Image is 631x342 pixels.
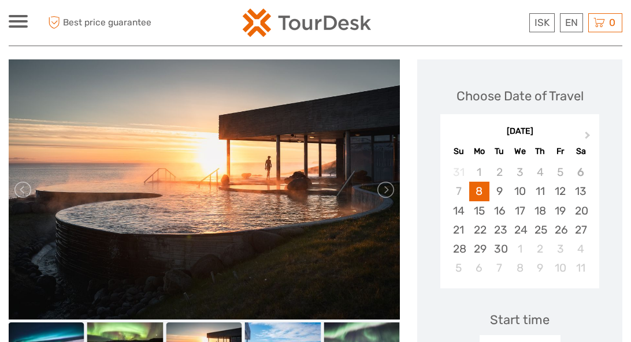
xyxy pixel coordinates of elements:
[550,220,570,239] div: Choose Friday, September 26th, 2025
[570,144,591,159] div: Sa
[550,163,570,182] div: Not available Friday, September 5th, 2025
[510,258,530,277] div: Choose Wednesday, October 8th, 2025
[570,163,591,182] div: Not available Saturday, September 6th, 2025
[448,258,469,277] div: Choose Sunday, October 5th, 2025
[510,239,530,258] div: Choose Wednesday, October 1st, 2025
[489,201,510,220] div: Choose Tuesday, September 16th, 2025
[448,201,469,220] div: Choose Sunday, September 14th, 2025
[448,239,469,258] div: Choose Sunday, September 28th, 2025
[530,239,550,258] div: Choose Thursday, October 2nd, 2025
[490,311,550,329] div: Start time
[444,163,595,277] div: month 2025-09
[530,163,550,182] div: Not available Thursday, September 4th, 2025
[469,201,489,220] div: Choose Monday, September 15th, 2025
[550,201,570,220] div: Choose Friday, September 19th, 2025
[530,258,550,277] div: Choose Thursday, October 9th, 2025
[489,144,510,159] div: Tu
[456,87,584,105] div: Choose Date of Travel
[530,201,550,220] div: Choose Thursday, September 18th, 2025
[550,182,570,201] div: Choose Friday, September 12th, 2025
[535,17,550,28] span: ISK
[607,17,617,28] span: 0
[550,144,570,159] div: Fr
[530,144,550,159] div: Th
[16,20,131,29] p: We're away right now. Please check back later!
[448,182,469,201] div: Not available Sunday, September 7th, 2025
[530,182,550,201] div: Choose Thursday, September 11th, 2025
[510,201,530,220] div: Choose Wednesday, September 17th, 2025
[469,220,489,239] div: Choose Monday, September 22nd, 2025
[489,220,510,239] div: Choose Tuesday, September 23rd, 2025
[570,258,591,277] div: Choose Saturday, October 11th, 2025
[489,239,510,258] div: Choose Tuesday, September 30th, 2025
[448,220,469,239] div: Choose Sunday, September 21st, 2025
[510,182,530,201] div: Choose Wednesday, September 10th, 2025
[448,144,469,159] div: Su
[580,129,598,147] button: Next Month
[489,258,510,277] div: Choose Tuesday, October 7th, 2025
[448,163,469,182] div: Not available Sunday, August 31st, 2025
[45,13,162,32] span: Best price guarantee
[570,182,591,201] div: Choose Saturday, September 13th, 2025
[530,220,550,239] div: Choose Thursday, September 25th, 2025
[469,239,489,258] div: Choose Monday, September 29th, 2025
[469,163,489,182] div: Not available Monday, September 1st, 2025
[469,182,489,201] div: Choose Monday, September 8th, 2025
[133,18,147,32] button: Open LiveChat chat widget
[243,9,371,37] img: 120-15d4194f-c635-41b9-a512-a3cb382bfb57_logo_small.png
[489,163,510,182] div: Not available Tuesday, September 2nd, 2025
[510,144,530,159] div: We
[550,258,570,277] div: Choose Friday, October 10th, 2025
[570,220,591,239] div: Choose Saturday, September 27th, 2025
[560,13,583,32] div: EN
[510,220,530,239] div: Choose Wednesday, September 24th, 2025
[570,239,591,258] div: Choose Saturday, October 4th, 2025
[510,163,530,182] div: Not available Wednesday, September 3rd, 2025
[469,258,489,277] div: Choose Monday, October 6th, 2025
[469,144,489,159] div: Mo
[550,239,570,258] div: Choose Friday, October 3rd, 2025
[489,182,510,201] div: Choose Tuesday, September 9th, 2025
[440,126,599,138] div: [DATE]
[9,59,400,320] img: e645f222b19645d78a09be8db02797f9_main_slider.jpeg
[570,201,591,220] div: Choose Saturday, September 20th, 2025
